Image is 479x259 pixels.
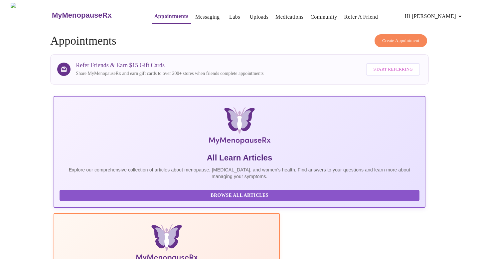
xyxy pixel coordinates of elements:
span: Browse All Articles [66,191,413,200]
a: Messaging [195,12,220,22]
button: Community [308,10,340,24]
h3: Refer Friends & Earn $15 Gift Cards [76,62,263,69]
a: Uploads [250,12,269,22]
a: Labs [229,12,240,22]
p: Share MyMenopauseRx and earn gift cards to over 200+ stores when friends complete appointments [76,70,263,77]
a: MyMenopauseRx [51,4,138,27]
span: Create Appointment [382,37,419,45]
h3: MyMenopauseRx [52,11,112,20]
button: Uploads [247,10,271,24]
a: Refer a Friend [344,12,378,22]
button: Browse All Articles [60,190,419,201]
h5: All Learn Articles [60,152,419,163]
a: Community [310,12,337,22]
img: MyMenopauseRx Logo [11,3,51,28]
h4: Appointments [50,34,429,48]
button: Appointments [152,10,191,24]
button: Start Referring [366,63,420,76]
button: Messaging [193,10,222,24]
span: Start Referring [373,66,412,73]
a: Medications [275,12,303,22]
a: Start Referring [364,60,421,79]
button: Labs [224,10,245,24]
span: Hi [PERSON_NAME] [405,12,464,21]
button: Create Appointment [375,34,427,47]
button: Hi [PERSON_NAME] [402,10,467,23]
a: Browse All Articles [60,192,421,198]
button: Refer a Friend [342,10,381,24]
a: Appointments [154,12,188,21]
img: MyMenopauseRx Logo [115,107,364,147]
p: Explore our comprehensive collection of articles about menopause, [MEDICAL_DATA], and women's hea... [60,166,419,180]
button: Medications [273,10,306,24]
